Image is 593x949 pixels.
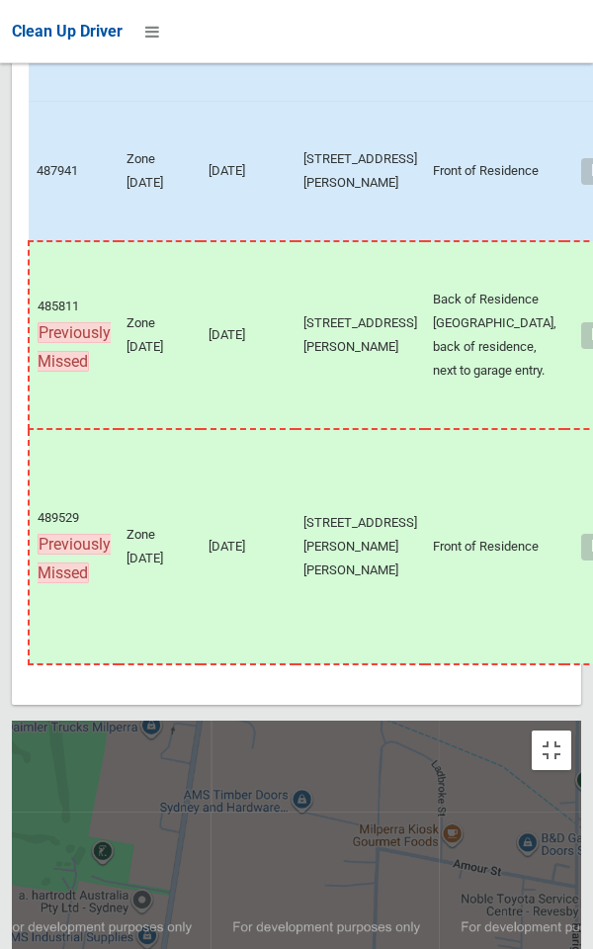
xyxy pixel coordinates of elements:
[201,102,296,242] td: [DATE]
[201,429,296,664] td: [DATE]
[201,241,296,429] td: [DATE]
[425,429,564,664] td: Front of Residence
[119,241,201,429] td: Zone [DATE]
[296,429,425,664] td: [STREET_ADDRESS][PERSON_NAME][PERSON_NAME]
[119,102,201,242] td: Zone [DATE]
[296,102,425,242] td: [STREET_ADDRESS][PERSON_NAME]
[38,322,111,373] span: Previously Missed
[425,241,564,429] td: Back of Residence [GEOGRAPHIC_DATA], back of residence, next to garage entry.
[29,241,119,429] td: 485811
[532,731,571,770] button: Toggle fullscreen view
[29,102,119,242] td: 487941
[12,22,123,41] span: Clean Up Driver
[12,17,123,46] a: Clean Up Driver
[119,429,201,664] td: Zone [DATE]
[38,534,111,584] span: Previously Missed
[29,429,119,664] td: 489529
[296,241,425,429] td: [STREET_ADDRESS][PERSON_NAME]
[425,102,564,242] td: Front of Residence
